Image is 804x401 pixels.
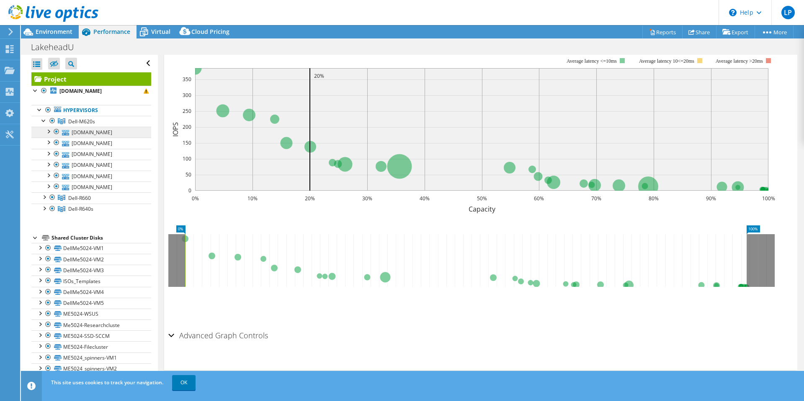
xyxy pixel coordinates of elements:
text: 90% [706,195,716,202]
text: 50% [477,195,487,202]
tspan: Average latency <=10ms [567,58,617,64]
span: Dell-R640s [68,205,93,212]
text: 60% [534,195,544,202]
text: 80% [649,195,659,202]
span: Performance [93,28,130,36]
a: ME5024_spinners-VM1 [31,352,151,363]
text: 250 [183,107,191,115]
span: Cloud Pricing [191,28,229,36]
text: 30% [362,195,372,202]
a: Export [716,26,755,38]
h1: LakeheadU [27,43,87,52]
a: Dell-R660 [31,192,151,203]
a: ME5024_spinners-VM2 [31,363,151,374]
svg: \n [729,9,737,16]
a: [DOMAIN_NAME] [31,127,151,138]
a: Me5024-Researchcluste [31,319,151,330]
span: Dell-M620s [68,118,95,125]
text: 20% [314,72,324,79]
a: [DOMAIN_NAME] [31,160,151,171]
text: 300 [183,92,191,99]
a: [DOMAIN_NAME] [31,171,151,181]
tspan: Average latency 10<=20ms [639,58,694,64]
a: Share [682,26,716,38]
text: 200 [183,123,191,130]
a: [DOMAIN_NAME] [31,149,151,160]
text: 40% [420,195,430,202]
a: DellMe5024-VM2 [31,254,151,265]
a: DellMe5024-VM4 [31,287,151,298]
span: This site uses cookies to track your navigation. [51,379,163,386]
text: 350 [183,76,191,83]
a: ME5024-SSD-SCCM [31,330,151,341]
a: Dell-R640s [31,204,151,215]
a: OK [172,375,196,390]
a: DellMe5024-VM5 [31,298,151,309]
a: [DOMAIN_NAME] [31,181,151,192]
text: 0% [192,195,199,202]
a: Reports [642,26,683,38]
text: 50 [186,171,191,178]
a: Dell-M620s [31,116,151,127]
a: Project [31,72,151,86]
div: Shared Cluster Disks [52,233,151,243]
a: DellMe5024-VM3 [31,265,151,276]
text: IOPS [171,122,180,137]
text: 150 [183,139,191,146]
text: 70% [591,195,601,202]
text: 20% [305,195,315,202]
span: Virtual [151,28,170,36]
text: 100 [183,155,191,162]
text: 100% [762,195,775,202]
a: DellMe5024-VM1 [31,243,151,254]
span: Environment [36,28,72,36]
a: [DOMAIN_NAME] [31,138,151,148]
text: Average latency >20ms [716,58,763,64]
a: ME5024-Filecluster [31,341,151,352]
a: ME5024-WSUS [31,309,151,319]
b: [DOMAIN_NAME] [59,87,102,95]
h2: Advanced Graph Controls [168,327,268,344]
text: Capacity [469,204,496,214]
text: 0 [188,187,191,194]
text: 10% [247,195,258,202]
a: ISOs_Templates [31,276,151,286]
span: LP [781,6,795,19]
a: More [755,26,794,38]
a: Hypervisors [31,105,151,116]
a: [DOMAIN_NAME] [31,86,151,97]
span: Dell-R660 [68,194,91,202]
